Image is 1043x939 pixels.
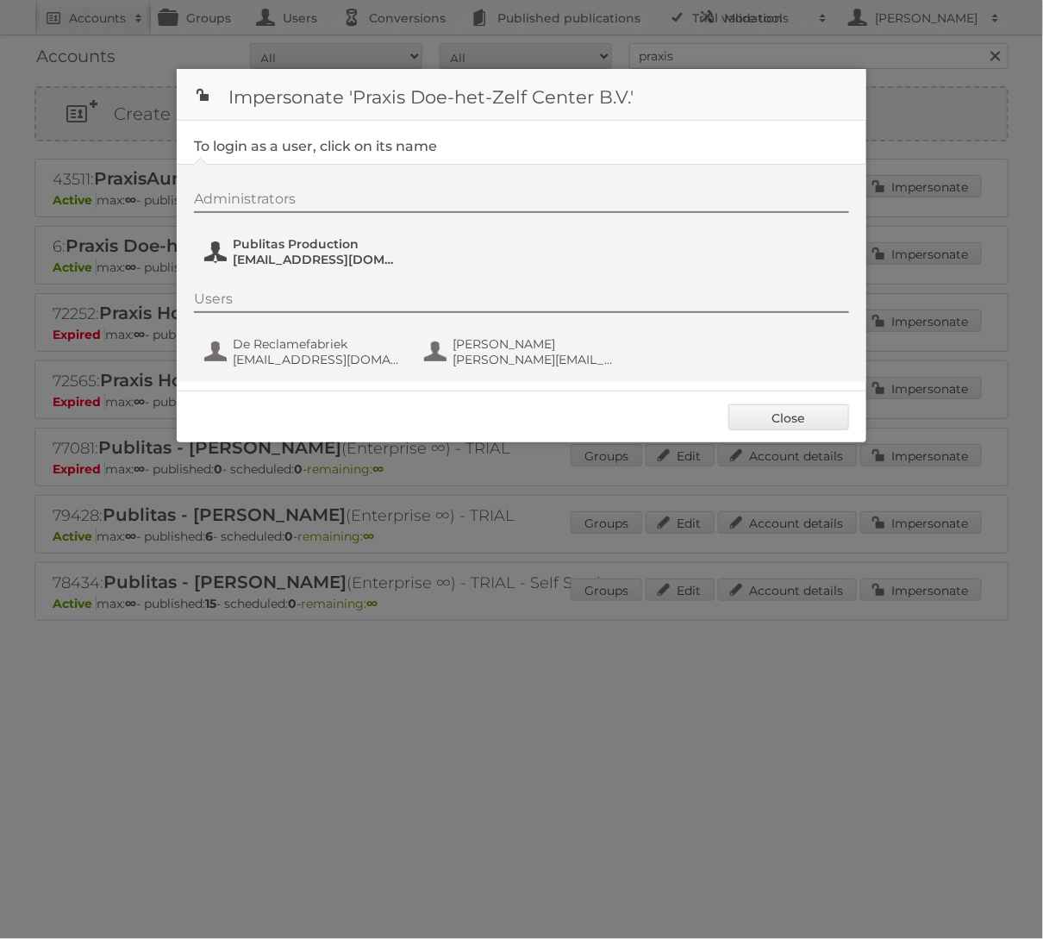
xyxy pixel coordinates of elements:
div: Users [194,291,849,313]
span: [EMAIL_ADDRESS][DOMAIN_NAME] [233,252,400,267]
span: [PERSON_NAME] [453,336,620,352]
h1: Impersonate 'Praxis Doe-het-Zelf Center B.V.' [177,69,866,121]
div: Administrators [194,191,849,213]
button: De Reclamefabriek [EMAIL_ADDRESS][DOMAIN_NAME] [203,335,405,369]
span: De Reclamefabriek [233,336,400,352]
span: [PERSON_NAME][EMAIL_ADDRESS][DOMAIN_NAME] [453,352,620,367]
button: Publitas Production [EMAIL_ADDRESS][DOMAIN_NAME] [203,235,405,269]
span: Publitas Production [233,236,400,252]
button: [PERSON_NAME] [PERSON_NAME][EMAIL_ADDRESS][DOMAIN_NAME] [422,335,625,369]
span: [EMAIL_ADDRESS][DOMAIN_NAME] [233,352,400,367]
legend: To login as a user, click on its name [194,138,437,154]
a: Close [728,404,849,430]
